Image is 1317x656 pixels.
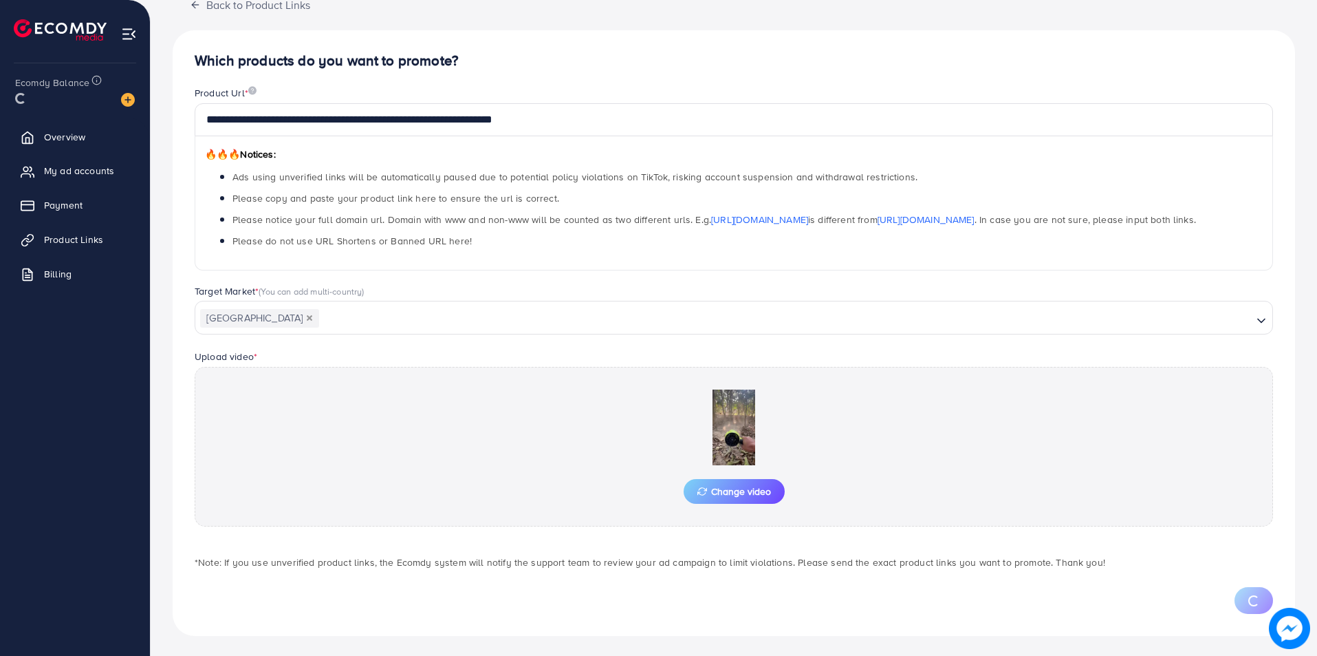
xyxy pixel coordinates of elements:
img: image [248,86,257,95]
button: Deselect Saudi Arabia [306,315,313,321]
a: [URL][DOMAIN_NAME] [711,213,808,226]
img: logo [14,19,107,41]
span: (You can add multi-country) [259,285,364,297]
a: [URL][DOMAIN_NAME] [878,213,975,226]
div: Search for option [195,301,1273,334]
label: Product Url [195,86,257,100]
span: My ad accounts [44,164,114,178]
span: Change video [697,487,771,496]
span: Ads using unverified links will be automatically paused due to potential policy violations on Tik... [232,170,917,184]
p: *Note: If you use unverified product links, the Ecomdy system will notify the support team to rev... [195,554,1273,571]
span: Overview [44,130,85,144]
span: Ecomdy Balance [15,76,89,89]
span: Notices: [205,147,276,161]
a: Billing [10,260,140,288]
img: image [121,93,135,107]
img: image [1269,608,1310,649]
a: Product Links [10,226,140,253]
span: [GEOGRAPHIC_DATA] [200,309,319,328]
img: menu [121,26,137,42]
label: Target Market [195,284,364,298]
span: Please copy and paste your product link here to ensure the url is correct. [232,191,559,205]
a: Overview [10,123,140,151]
h4: Which products do you want to promote? [195,52,1273,70]
a: My ad accounts [10,157,140,184]
span: Payment [44,198,83,212]
img: Preview Image [665,390,803,465]
span: Product Links [44,233,103,246]
span: Please notice your full domain url. Domain with www and non-www will be counted as two different ... [232,213,1196,226]
button: Change video [684,479,785,504]
input: Search for option [320,308,1251,330]
span: 🔥🔥🔥 [205,147,240,161]
a: Payment [10,191,140,219]
span: Please do not use URL Shortens or Banned URL here! [232,234,472,248]
label: Upload video [195,350,257,363]
span: Billing [44,267,72,281]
